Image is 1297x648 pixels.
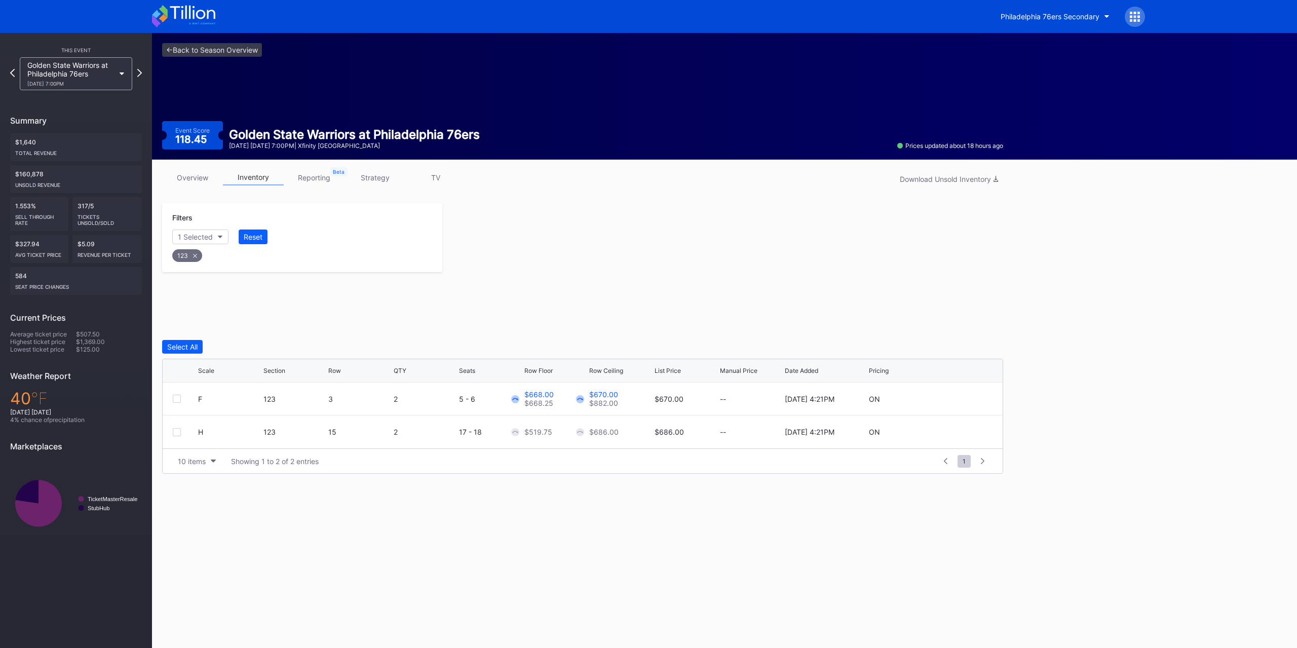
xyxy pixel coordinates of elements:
[162,170,223,185] a: overview
[72,197,142,231] div: 317/5
[524,399,554,407] div: $668.25
[27,61,115,87] div: Golden State Warriors at Philadelphia 76ers
[459,395,522,403] div: 5 - 6
[78,210,137,226] div: Tickets Unsold/Sold
[167,342,198,351] div: Select All
[162,43,262,57] a: <-Back to Season Overview
[198,428,203,436] div: H
[10,133,142,161] div: $1,640
[263,395,326,403] div: 123
[263,367,285,374] div: Section
[655,395,683,403] div: $670.00
[1001,12,1099,21] div: Philadelphia 76ers Secondary
[394,428,456,436] div: 2
[244,233,262,241] div: Reset
[175,127,210,134] div: Event Score
[10,416,142,424] div: 4 % chance of precipitation
[394,395,456,403] div: 2
[10,330,76,338] div: Average ticket price
[78,248,137,258] div: Revenue per ticket
[173,454,221,468] button: 10 items
[10,313,142,323] div: Current Prices
[345,170,405,185] a: strategy
[394,367,406,374] div: QTY
[172,213,432,222] div: Filters
[198,395,202,403] div: F
[785,367,818,374] div: Date Added
[328,428,391,436] div: 15
[10,197,68,231] div: 1.553%
[263,428,326,436] div: 123
[328,367,341,374] div: Row
[655,367,681,374] div: List Price
[10,338,76,346] div: Highest ticket price
[284,170,345,185] a: reporting
[589,390,618,399] div: $670.00
[10,165,142,193] div: $160,878
[10,346,76,353] div: Lowest ticket price
[10,116,142,126] div: Summary
[459,367,475,374] div: Seats
[172,230,228,244] button: 1 Selected
[229,142,480,149] div: [DATE] [DATE] 7:00PM | Xfinity [GEOGRAPHIC_DATA]
[31,389,48,408] span: ℉
[239,230,268,244] button: Reset
[178,457,206,466] div: 10 items
[15,178,137,188] div: Unsold Revenue
[27,81,115,87] div: [DATE] 7:00PM
[524,367,553,374] div: Row Floor
[229,127,480,142] div: Golden State Warriors at Philadelphia 76ers
[72,235,142,263] div: $5.09
[198,367,214,374] div: Scale
[88,496,137,502] text: TicketMasterResale
[993,7,1117,26] button: Philadelphia 76ers Secondary
[15,280,137,290] div: seat price changes
[459,428,522,436] div: 17 - 18
[10,441,142,451] div: Marketplaces
[720,395,783,403] div: --
[172,249,202,262] div: 123
[524,428,552,436] div: $519.75
[897,142,1003,149] div: Prices updated about 18 hours ago
[223,170,284,185] a: inventory
[175,134,209,144] div: 118.45
[10,267,142,295] div: 584
[900,175,998,183] div: Download Unsold Inventory
[524,390,554,399] div: $668.00
[589,428,619,436] div: $686.00
[231,457,319,466] div: Showing 1 to 2 of 2 entries
[10,371,142,381] div: Weather Report
[88,505,110,511] text: StubHub
[178,233,213,241] div: 1 Selected
[720,367,757,374] div: Manual Price
[15,210,63,226] div: Sell Through Rate
[958,455,971,468] span: 1
[15,146,137,156] div: Total Revenue
[10,389,142,408] div: 40
[589,367,623,374] div: Row Ceiling
[405,170,466,185] a: TV
[328,395,391,403] div: 3
[895,172,1003,186] button: Download Unsold Inventory
[10,408,142,416] div: [DATE] [DATE]
[76,346,142,353] div: $125.00
[720,428,783,436] div: --
[869,367,889,374] div: Pricing
[162,340,203,354] button: Select All
[869,428,880,436] div: ON
[10,459,142,548] svg: Chart title
[589,399,618,407] div: $882.00
[10,47,142,53] div: This Event
[785,395,834,403] div: [DATE] 4:21PM
[10,235,68,263] div: $327.94
[655,428,684,436] div: $686.00
[76,330,142,338] div: $507.50
[785,428,834,436] div: [DATE] 4:21PM
[869,395,880,403] div: ON
[76,338,142,346] div: $1,369.00
[15,248,63,258] div: Avg ticket price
